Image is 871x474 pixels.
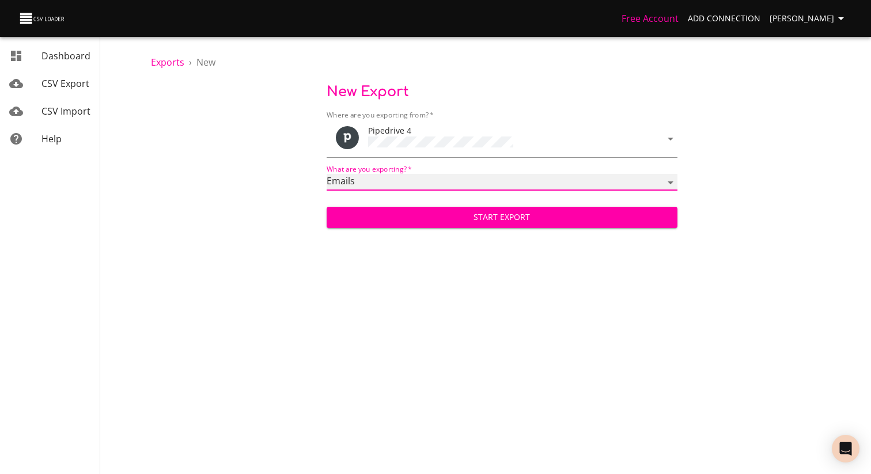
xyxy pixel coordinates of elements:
span: Pipedrive 4 [368,125,411,136]
div: Tool [336,126,359,149]
label: What are you exporting? [327,166,412,173]
a: Add Connection [683,8,765,29]
span: Add Connection [688,12,760,26]
li: › [189,55,192,69]
span: Start Export [336,210,668,225]
span: Help [41,132,62,145]
button: Start Export [327,207,677,228]
span: Dashboard [41,50,90,62]
span: New Export [327,84,409,100]
span: CSV Import [41,105,90,117]
label: Where are you exporting from? [327,112,434,119]
div: ToolPipedrive 4 [327,120,677,158]
a: Free Account [622,12,679,25]
span: New [196,56,215,69]
button: [PERSON_NAME] [765,8,853,29]
img: Pipedrive [336,126,359,149]
div: Open Intercom Messenger [832,435,859,462]
span: CSV Export [41,77,89,90]
img: CSV Loader [18,10,67,26]
a: Exports [151,56,184,69]
span: [PERSON_NAME] [770,12,848,26]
